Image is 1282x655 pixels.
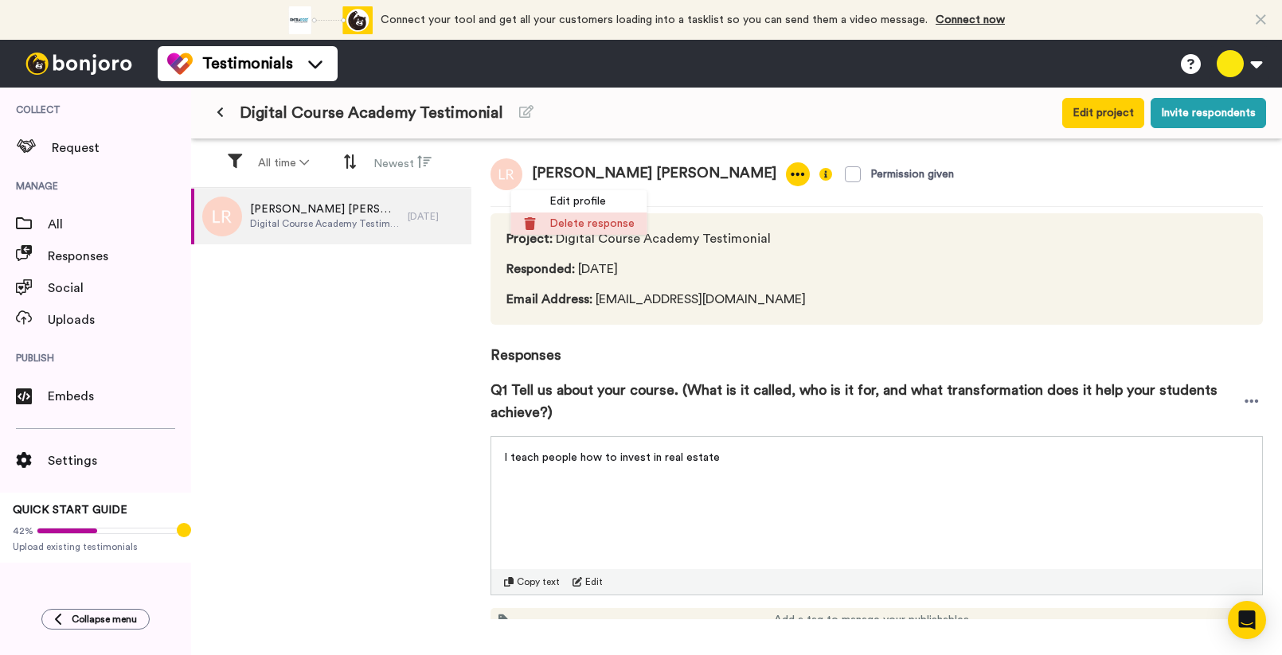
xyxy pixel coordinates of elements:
[504,452,720,463] span: I teach people how to invest in real estate
[48,215,191,234] span: All
[491,325,1263,366] span: Responses
[506,259,806,279] span: [DATE]
[48,279,191,298] span: Social
[41,609,150,630] button: Collapse menu
[48,387,191,406] span: Embeds
[506,229,806,248] span: Digital Course Academy Testimonial
[585,575,603,588] span: Edit
[250,201,400,217] span: [PERSON_NAME] [PERSON_NAME]
[177,523,191,537] div: Tooltip anchor
[191,189,471,244] a: [PERSON_NAME] [PERSON_NAME]Digital Course Academy Testimonial[DATE]
[517,575,560,588] span: Copy text
[381,14,928,25] span: Connect your tool and get all your customers loading into a tasklist so you can send them a video...
[240,102,503,124] span: Digital Course Academy Testimonial
[48,247,191,266] span: Responses
[506,293,592,306] span: Email Address :
[248,149,319,177] button: All time
[1151,98,1266,128] button: Invite respondents
[774,612,969,628] span: Add a tag to manage your publishables
[506,232,553,245] span: Project :
[1228,601,1266,639] div: Open Intercom Messenger
[19,53,139,75] img: bj-logo-header-white.svg
[167,51,193,76] img: tm-color.svg
[506,263,575,275] span: Responded :
[13,505,127,516] span: QUICK START GUIDE
[819,168,832,181] img: info-yellow.svg
[936,14,1005,25] a: Connect now
[13,524,33,537] span: 42%
[202,53,293,75] span: Testimonials
[364,148,441,178] button: Newest
[48,451,191,470] span: Settings
[1062,98,1144,128] button: Edit project
[870,166,954,182] div: Permission given
[250,217,400,230] span: Digital Course Academy Testimonial
[72,613,137,626] span: Collapse menu
[522,158,786,190] span: [PERSON_NAME] [PERSON_NAME]
[202,197,242,236] img: lr.png
[48,310,191,329] span: Uploads
[491,379,1241,423] span: Q1 Tell us about your course. (What is it called, who is it for, and what transformation does it ...
[506,290,806,309] span: [EMAIL_ADDRESS][DOMAIN_NAME]
[285,6,373,34] div: animation
[511,190,647,212] li: Edit profile
[52,138,191,158] span: Request
[511,212,647,235] li: Delete response
[408,210,463,223] div: [DATE]
[13,540,178,553] span: Upload existing testimonials
[491,158,522,190] img: lr.png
